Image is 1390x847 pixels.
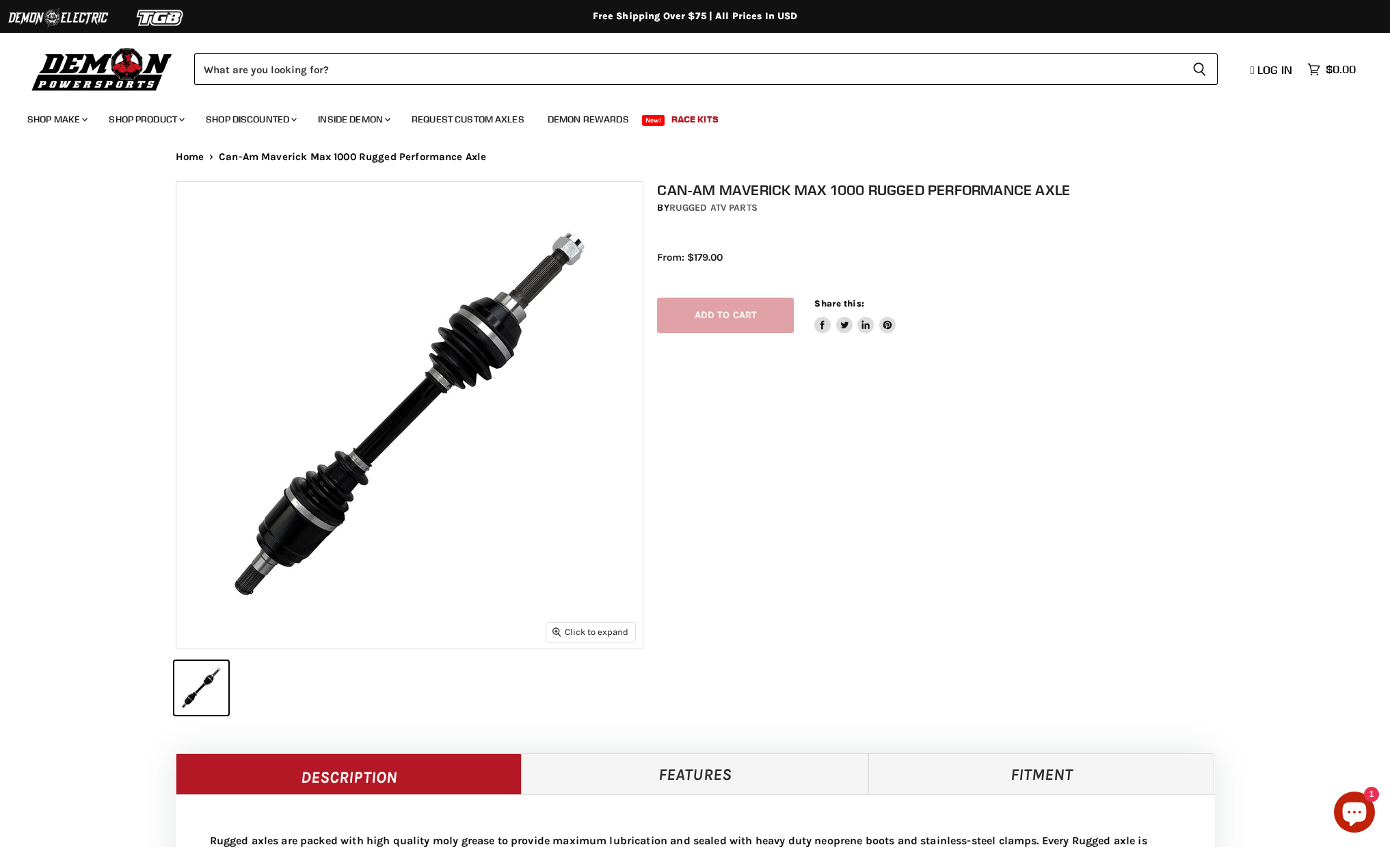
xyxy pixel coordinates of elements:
[176,151,204,163] a: Home
[1330,792,1379,836] inbox-online-store-chat: Shopify online store chat
[814,298,864,309] span: Share this:
[196,105,305,133] a: Shop Discounted
[194,53,1218,85] form: Product
[194,53,1181,85] input: Search
[669,202,758,213] a: Rugged ATV Parts
[552,627,628,637] span: Click to expand
[148,10,1242,23] div: Free Shipping Over $75 | All Prices In USD
[308,105,399,133] a: Inside Demon
[27,44,177,93] img: Demon Powersports
[657,200,1229,216] div: by
[174,661,228,715] button: IMAGE thumbnail
[546,623,635,641] button: Click to expand
[522,753,868,794] a: Features
[98,105,193,133] a: Shop Product
[868,753,1215,794] a: Fitment
[109,5,212,31] img: TGB Logo 2
[1326,63,1356,76] span: $0.00
[537,105,639,133] a: Demon Rewards
[1300,60,1363,79] a: $0.00
[401,105,535,133] a: Request Custom Axles
[657,251,723,263] span: From: $179.00
[1244,64,1300,76] a: Log in
[657,181,1229,198] h1: Can-Am Maverick Max 1000 Rugged Performance Axle
[1181,53,1218,85] button: Search
[1257,63,1292,77] span: Log in
[17,100,1352,133] ul: Main menu
[642,115,665,126] span: New!
[17,105,96,133] a: Shop Make
[661,105,729,133] a: Race Kits
[219,151,486,163] span: Can-Am Maverick Max 1000 Rugged Performance Axle
[176,182,643,649] img: IMAGE
[814,298,896,334] aside: Share this:
[176,753,522,794] a: Description
[7,5,109,31] img: Demon Electric Logo 2
[148,151,1242,163] nav: Breadcrumbs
